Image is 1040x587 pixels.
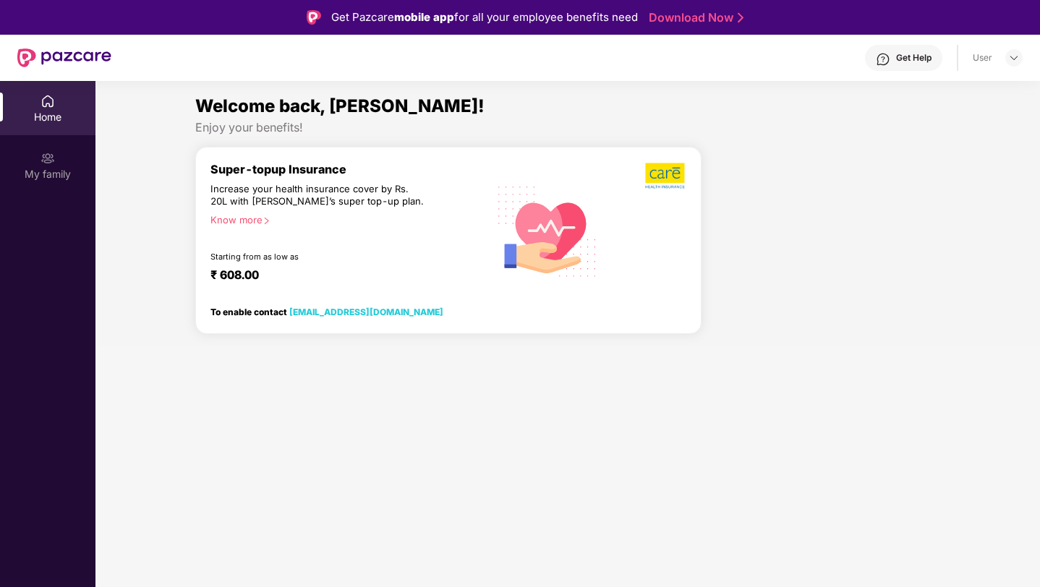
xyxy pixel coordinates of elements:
a: Download Now [649,10,739,25]
div: Increase your health insurance cover by Rs. 20L with [PERSON_NAME]’s super top-up plan. [210,183,426,208]
img: svg+xml;base64,PHN2ZyB3aWR0aD0iMjAiIGhlaWdodD0iMjAiIHZpZXdCb3g9IjAgMCAyMCAyMCIgZmlsbD0ibm9uZSIgeG... [41,151,55,166]
img: New Pazcare Logo [17,48,111,67]
img: Logo [307,10,321,25]
img: Stroke [738,10,743,25]
span: Welcome back, [PERSON_NAME]! [195,95,485,116]
strong: mobile app [394,10,454,24]
img: svg+xml;base64,PHN2ZyBpZD0iSG9tZSIgeG1sbnM9Imh0dHA6Ly93d3cudzMub3JnLzIwMDAvc3ZnIiB3aWR0aD0iMjAiIG... [41,94,55,108]
div: Super-topup Insurance [210,162,488,176]
div: Starting from as low as [210,252,427,262]
div: Enjoy your benefits! [195,120,941,135]
div: To enable contact [210,307,443,317]
img: svg+xml;base64,PHN2ZyBpZD0iSGVscC0zMngzMiIgeG1sbnM9Imh0dHA6Ly93d3cudzMub3JnLzIwMDAvc3ZnIiB3aWR0aD... [876,52,890,67]
img: svg+xml;base64,PHN2ZyBpZD0iRHJvcGRvd24tMzJ4MzIiIHhtbG5zPSJodHRwOi8vd3d3LnczLm9yZy8yMDAwL3N2ZyIgd2... [1008,52,1020,64]
a: [EMAIL_ADDRESS][DOMAIN_NAME] [289,307,443,317]
span: right [263,217,270,225]
img: svg+xml;base64,PHN2ZyB4bWxucz0iaHR0cDovL3d3dy53My5vcmcvMjAwMC9zdmciIHhtbG5zOnhsaW5rPSJodHRwOi8vd3... [488,170,608,291]
div: ₹ 608.00 [210,267,474,285]
div: Know more [210,214,479,224]
div: Get Pazcare for all your employee benefits need [331,9,638,26]
img: b5dec4f62d2307b9de63beb79f102df3.png [645,162,686,189]
div: Get Help [896,52,932,64]
div: User [973,52,992,64]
